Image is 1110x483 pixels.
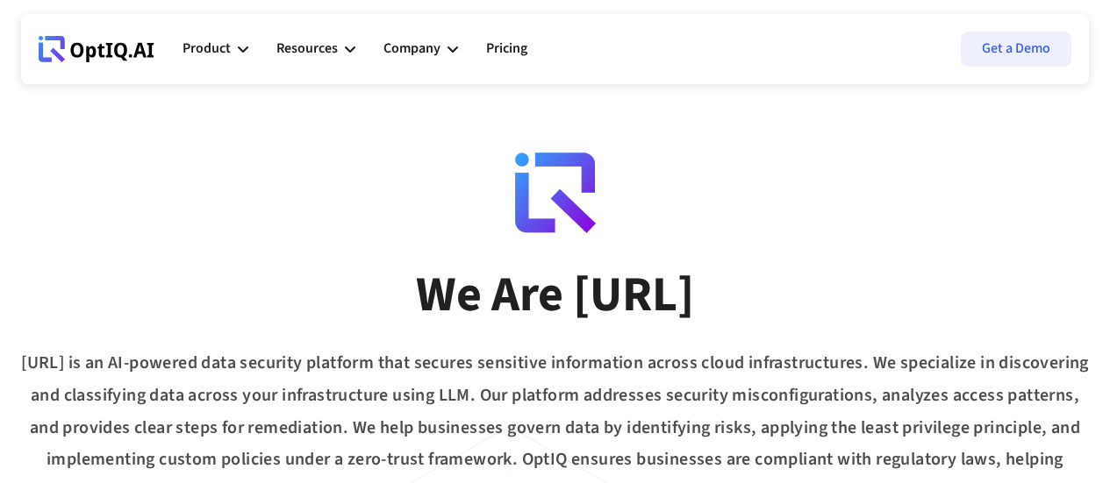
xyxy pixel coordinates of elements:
[961,32,1071,67] a: Get a Demo
[486,23,527,75] a: Pricing
[276,23,355,75] div: Resources
[383,37,440,60] div: Company
[416,265,694,326] div: We Are [URL]
[276,37,338,60] div: Resources
[183,23,248,75] div: Product
[383,23,458,75] div: Company
[39,23,154,75] a: Webflow Homepage
[183,37,231,60] div: Product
